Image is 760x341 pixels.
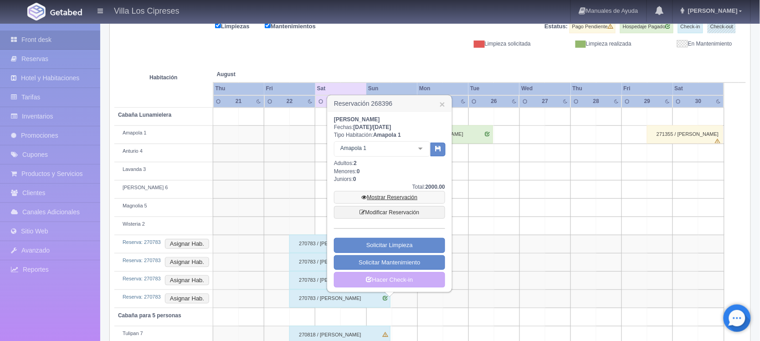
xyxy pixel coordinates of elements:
a: Reserva: 270783 [123,258,161,263]
label: Hospedaje Pagado [620,21,673,33]
input: Limpiezas [215,22,221,28]
div: Limpieza solicitada [437,40,538,48]
button: Asignar Hab. [165,294,209,304]
span: August [217,71,312,78]
div: 270783 / [PERSON_NAME] [289,253,390,271]
b: / [354,124,391,130]
div: En Mantenimiento [638,40,739,48]
div: Fechas: Tipo Habitación: Adultos: Menores: Juniors: [334,116,445,288]
button: Asignar Hab. [165,239,209,249]
label: Limpiezas [215,21,263,31]
span: [DATE] [373,124,391,130]
div: Magnolia 5 [118,202,209,210]
b: 2 [354,160,357,166]
a: Mostrar Reservación [334,191,445,204]
b: Amapola 1 [373,132,401,138]
div: Tulipan 7 [118,330,209,337]
input: Mantenimientos [265,22,271,28]
div: [PERSON_NAME] 6 [118,184,209,191]
div: 26 [486,98,502,105]
div: Amapola 1 [118,129,209,137]
div: 30 [691,98,706,105]
img: Getabed [50,9,82,15]
div: Total: [334,183,445,191]
span: [PERSON_NAME] [686,7,738,14]
th: Thu [571,83,622,95]
div: 28 [589,98,604,105]
div: 270783 / [PERSON_NAME] [289,271,390,289]
label: Pago Pendiente [570,21,616,33]
div: 270783 / [PERSON_NAME] [289,289,390,308]
b: 0 [353,176,356,182]
th: Fri [264,83,315,95]
label: Estatus: [544,22,568,31]
b: 2000.00 [426,184,445,190]
div: 21 [231,98,246,105]
a: Modificar Reservación [334,206,445,219]
div: Wisteria 2 [118,221,209,228]
div: Anturio 4 [118,148,209,155]
label: Mantenimientos [265,21,329,31]
div: 27 [537,98,553,105]
a: Hacer Check-in [334,272,445,288]
a: Reserva: 270783 [123,294,161,300]
th: Tue [468,83,519,95]
th: Thu [213,83,264,95]
label: Check-out [708,21,736,33]
a: Reserva: 270783 [123,276,161,281]
h4: Villa Los Cipreses [114,5,180,16]
th: Sat [673,83,724,95]
th: Wed [519,83,570,95]
strong: Habitación [149,74,177,81]
div: 29 [640,98,655,105]
span: Amapola 1 [338,144,411,153]
label: Check-in [678,21,703,33]
b: Cabaña para 5 personas [118,312,181,319]
th: Mon [417,83,468,95]
h3: Reservación 268396 [328,96,452,112]
th: Sun [366,83,417,95]
div: Lavanda 3 [118,166,209,173]
button: Asignar Hab. [165,275,209,285]
div: 270783 / [PERSON_NAME] [289,235,390,253]
th: Fri [622,83,673,95]
b: 0 [357,168,360,175]
a: × [440,99,445,109]
a: Solicitar Mantenimiento [334,255,445,270]
div: 22 [282,98,298,105]
img: Getabed [27,3,46,21]
span: [DATE] [354,124,372,130]
a: Reserva: 270783 [123,239,161,245]
th: Sat [315,83,366,95]
div: Limpieza realizada [538,40,638,48]
b: [PERSON_NAME] [334,116,380,123]
a: Solicitar Limpieza [334,238,445,253]
div: 271355 / [PERSON_NAME] [647,125,723,144]
b: Cabaña Lunamielera [118,112,171,118]
button: Asignar Hab. [165,257,209,267]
